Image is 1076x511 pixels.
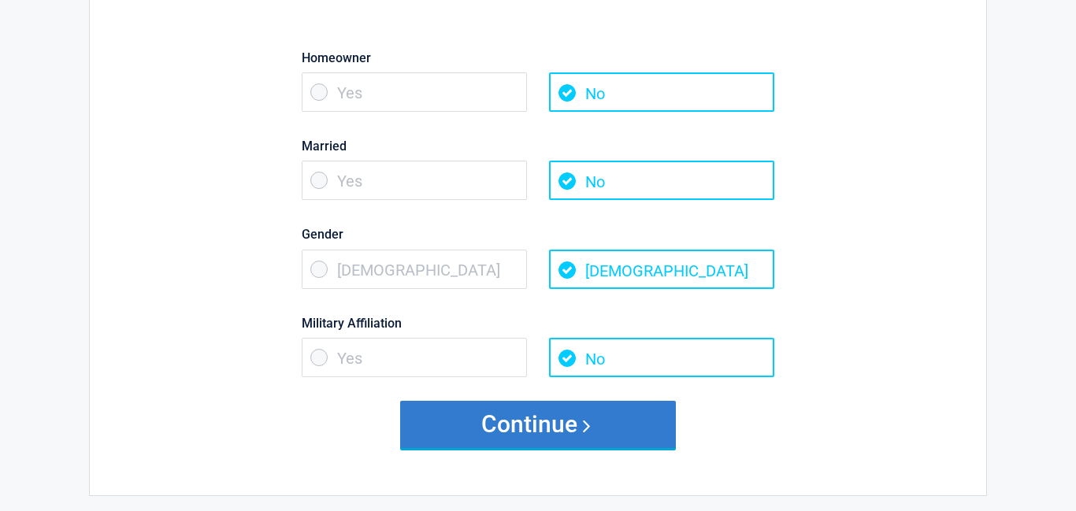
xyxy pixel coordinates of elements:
label: Homeowner [302,47,774,69]
label: Military Affiliation [302,313,774,334]
span: No [549,161,774,200]
span: [DEMOGRAPHIC_DATA] [302,250,527,289]
span: Yes [302,338,527,377]
button: Continue [400,401,676,448]
span: No [549,338,774,377]
label: Married [302,135,774,157]
span: Yes [302,72,527,112]
label: Gender [302,224,774,245]
span: [DEMOGRAPHIC_DATA] [549,250,774,289]
span: No [549,72,774,112]
span: Yes [302,161,527,200]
